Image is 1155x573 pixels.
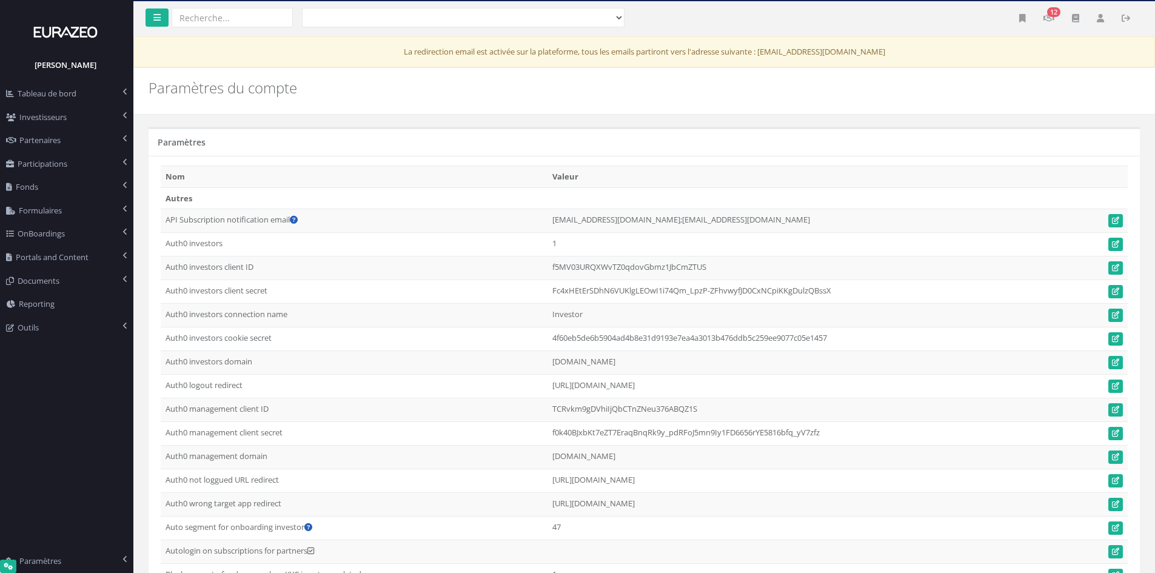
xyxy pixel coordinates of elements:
[19,112,67,122] span: Investisseurs
[158,138,206,147] h5: Paramètres
[161,422,547,446] td: Auth0 management client secret
[16,181,38,192] span: Fonds
[161,469,547,493] td: Auth0 not loggued URL redirect
[547,233,1103,256] td: 1
[1047,7,1060,17] span: 12
[35,59,96,70] strong: [PERSON_NAME]
[161,280,547,304] td: Auth0 investors client secret
[161,517,547,540] td: Auto segment for onboarding investor
[307,547,314,555] i: Booléen
[172,8,293,27] input: Recherche...
[18,158,67,169] span: Participations
[547,422,1103,446] td: f0k40BJxbKt7eZT7EraqBnqRk9y_pdRFoJ5mn9Iy1FD6656rYE5816bfq_yV7zfz
[19,135,61,146] span: Partenaires
[547,256,1103,280] td: f5MV03URQXWvTZ0qdovGbmz1JbCmZTUS
[161,256,547,280] td: Auth0 investors client ID
[161,166,547,187] th: Nom
[161,398,547,422] td: Auth0 management client ID
[161,233,547,256] td: Auth0 investors
[547,209,1103,233] td: [EMAIL_ADDRESS][DOMAIN_NAME];[EMAIL_ADDRESS][DOMAIN_NAME]
[161,351,547,375] td: Auth0 investors domain
[547,327,1103,351] td: 4f60eb5de6b5904ad4b8e31d9193e7ea4a3013b476ddb5c259ee9077c05e1457
[161,446,547,469] td: Auth0 management domain
[19,298,55,309] span: Reporting
[18,275,59,286] span: Documents
[19,205,62,216] span: Formulaires
[547,398,1103,422] td: TCRvkm9gDVhiIjQbCTnZNeu376ABQZ1S
[547,517,1103,540] td: 47
[166,193,192,204] strong: Autres
[547,493,1103,517] td: [URL][DOMAIN_NAME]
[547,304,1103,327] td: Investor
[547,446,1103,469] td: [DOMAIN_NAME]
[18,228,65,239] span: OnBoardings
[18,322,39,333] span: Outils
[547,166,1103,187] th: Valeur
[161,493,547,517] td: Auth0 wrong target app redirect
[547,375,1103,398] td: [URL][DOMAIN_NAME]
[16,252,89,263] span: Portals and Content
[161,209,547,233] td: API Subscription notification email
[149,80,635,96] h2: Paramètres du compte
[20,14,111,50] img: 1731418873-ez_svg.svg
[161,327,547,351] td: Auth0 investors cookie secret
[18,88,76,99] span: Tableau de bord
[19,555,61,566] span: Paramètres
[161,540,547,564] td: Autologin on subscriptions for partners
[547,351,1103,375] td: [DOMAIN_NAME]
[547,469,1103,493] td: [URL][DOMAIN_NAME]
[133,36,1155,67] div: La redirection email est activée sur la plateforme, tous les emails partiront vers l'adresse suiv...
[547,280,1103,304] td: Fc4xHEtErSDhN6VUKlgLEOwI1i74Qm_LpzP-ZFhvwyfJD0CxNCpiKKgDulzQBssX
[161,304,547,327] td: Auth0 investors connection name
[161,375,547,398] td: Auth0 logout redirect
